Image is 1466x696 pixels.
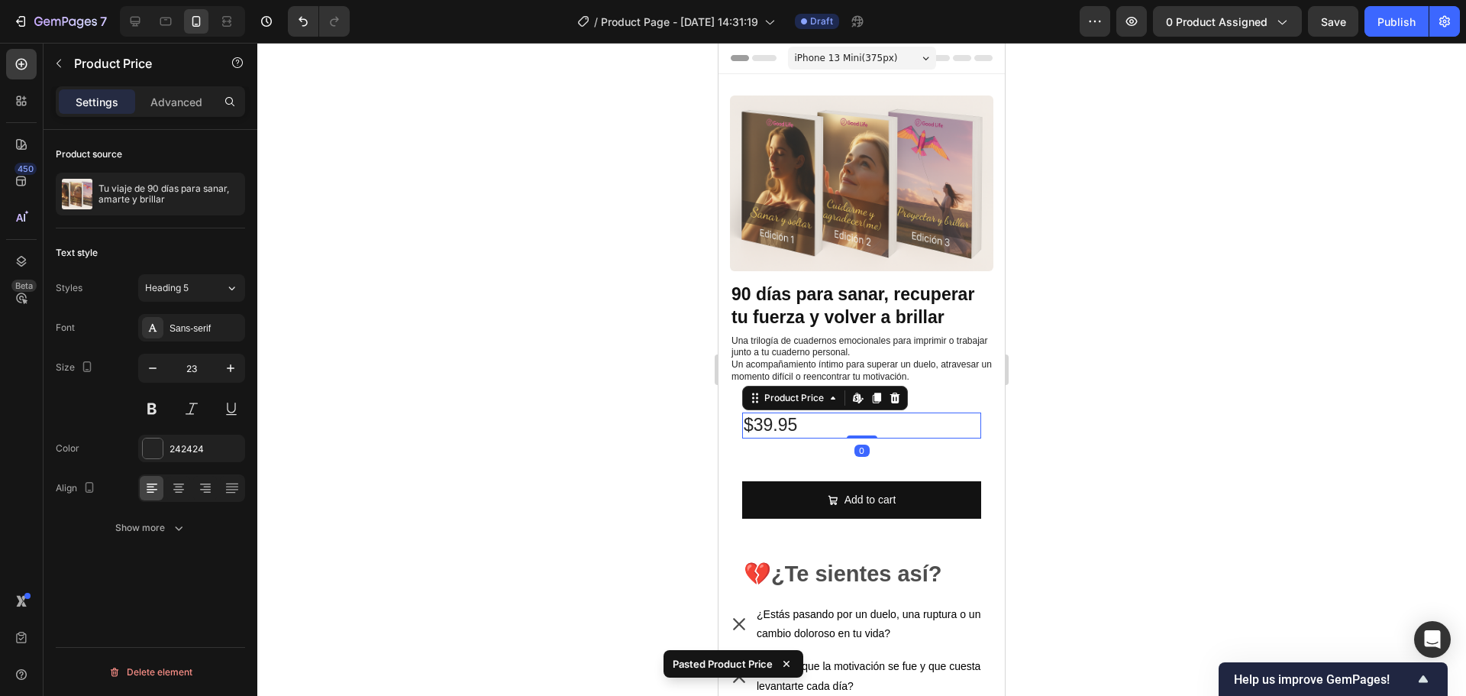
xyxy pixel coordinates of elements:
[1234,670,1432,688] button: Show survey - Help us improve GemPages!
[56,660,245,685] button: Delete element
[1153,6,1302,37] button: 0 product assigned
[56,478,98,499] div: Align
[56,358,96,378] div: Size
[594,14,598,30] span: /
[15,163,37,175] div: 450
[1364,6,1429,37] button: Publish
[150,94,202,110] p: Advanced
[115,520,186,536] div: Show more
[145,281,189,295] span: Heading 5
[170,322,241,335] div: Sans-serif
[56,442,79,455] div: Color
[1377,14,1416,30] div: Publish
[1308,6,1358,37] button: Save
[1414,621,1451,658] div: Open Intercom Messenger
[56,321,75,335] div: Font
[98,183,239,205] p: Tu viaje de 90 días para sanar, amarte y brillar
[601,14,758,30] span: Product Page - [DATE] 14:31:19
[6,6,114,37] button: 7
[11,280,37,292] div: Beta
[76,94,118,110] p: Settings
[38,614,273,652] p: ¿Sientes que la motivación se fue y que cuesta levantarte cada día?
[1166,14,1267,30] span: 0 product assigned
[718,43,1005,696] iframe: Design area
[74,54,204,73] p: Product Price
[1321,15,1346,28] span: Save
[810,15,833,28] span: Draft
[138,274,245,302] button: Heading 5
[56,246,98,260] div: Text style
[56,514,245,542] button: Show more
[1234,672,1414,687] span: Help us improve GemPages!
[288,6,350,37] div: Undo/Redo
[56,281,82,295] div: Styles
[62,179,92,209] img: product feature img
[56,147,122,161] div: Product source
[673,656,773,672] p: Pasted Product Price
[36,612,275,655] div: Rich Text Editor. Editing area: main
[100,12,107,31] p: 7
[108,663,192,681] div: Delete element
[170,442,241,456] div: 242424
